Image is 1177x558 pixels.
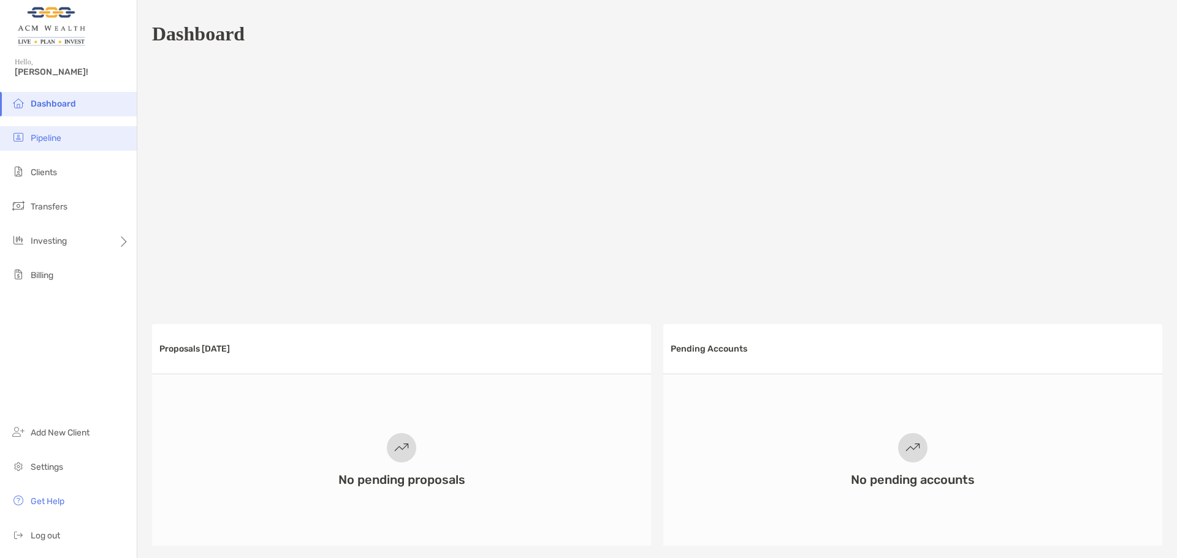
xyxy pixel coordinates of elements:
img: pipeline icon [11,130,26,145]
h3: Proposals [DATE] [159,344,230,354]
h3: No pending accounts [851,472,975,487]
img: add_new_client icon [11,424,26,439]
h3: No pending proposals [338,472,465,487]
span: Log out [31,530,60,541]
img: settings icon [11,459,26,473]
img: Zoe Logo [15,5,88,49]
img: get-help icon [11,493,26,508]
span: Dashboard [31,99,76,109]
img: transfers icon [11,198,26,213]
img: dashboard icon [11,96,26,110]
img: clients icon [11,164,26,179]
img: logout icon [11,527,26,542]
span: Clients [31,167,57,178]
span: Settings [31,462,63,472]
span: Transfers [31,202,67,212]
span: Billing [31,270,53,281]
h3: Pending Accounts [671,344,747,354]
span: Add New Client [31,428,90,438]
span: Pipeline [31,133,61,143]
span: Get Help [31,496,64,507]
h1: Dashboard [152,23,245,45]
img: billing icon [11,267,26,282]
span: Investing [31,236,67,246]
img: investing icon [11,233,26,247]
span: [PERSON_NAME]! [15,67,129,77]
